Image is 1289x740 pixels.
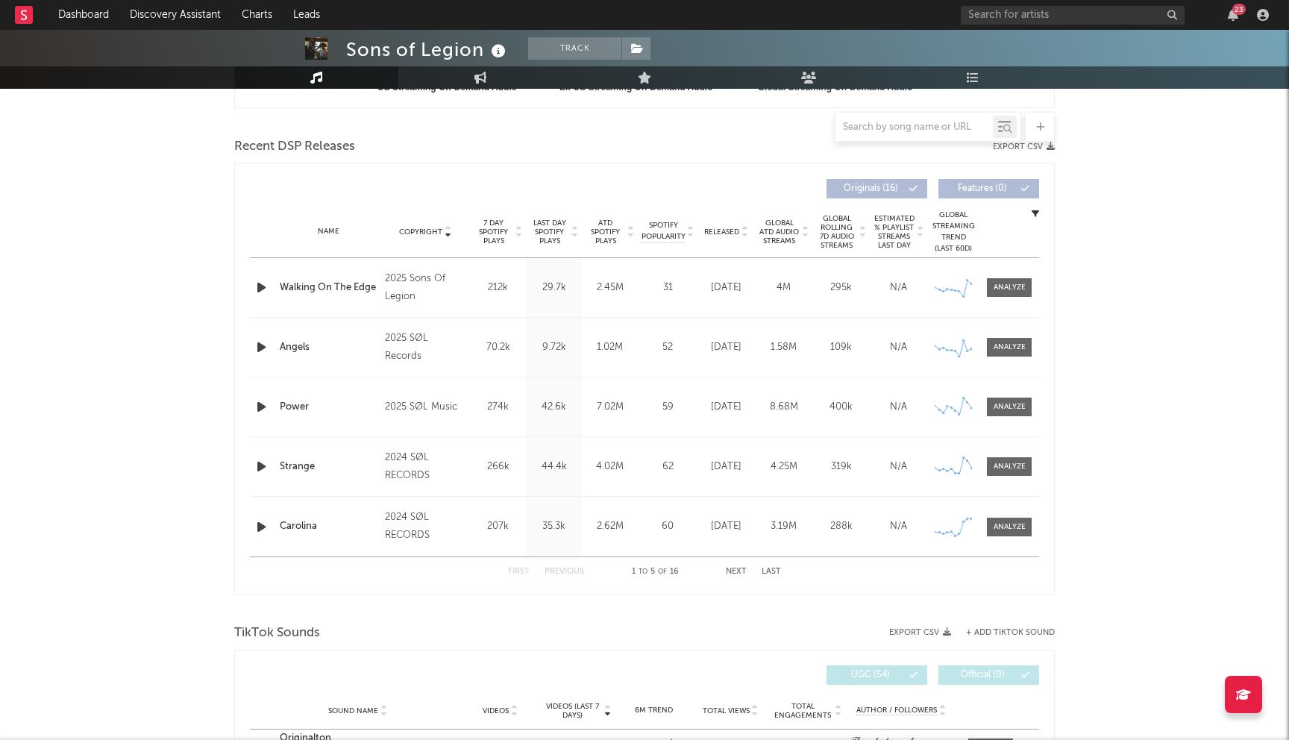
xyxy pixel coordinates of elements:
[816,340,866,355] div: 109k
[701,280,751,295] div: [DATE]
[530,219,569,245] span: Last Day Spotify Plays
[1232,4,1246,15] div: 23
[961,6,1185,25] input: Search for artists
[545,568,584,576] button: Previous
[474,280,522,295] div: 212k
[759,340,809,355] div: 1.58M
[586,219,625,245] span: ATD Spotify Plays
[762,568,781,576] button: Last
[759,400,809,415] div: 8.68M
[642,340,694,355] div: 52
[474,519,522,534] div: 207k
[385,270,466,306] div: 2025 Sons Of Legion
[874,340,923,355] div: N/A
[827,665,927,685] button: UGC(54)
[530,519,578,534] div: 35.3k
[280,340,377,355] a: Angels
[530,280,578,295] div: 29.7k
[586,400,634,415] div: 7.02M
[642,519,694,534] div: 60
[836,184,905,193] span: Originals ( 16 )
[234,624,320,642] span: TikTok Sounds
[328,706,378,715] span: Sound Name
[234,138,355,156] span: Recent DSP Releases
[280,519,377,534] a: Carolina
[835,122,993,134] input: Search by song name or URL
[619,705,689,716] div: 6M Trend
[542,702,603,720] span: Videos (last 7 days)
[346,37,509,62] div: Sons of Legion
[614,563,696,581] div: 1 5 16
[385,330,466,366] div: 2025 SØL Records
[586,460,634,474] div: 4.02M
[385,449,466,485] div: 2024 SØL RECORDS
[483,706,509,715] span: Videos
[993,142,1055,151] button: Export CSV
[528,37,621,60] button: Track
[773,702,833,720] span: Total Engagements
[874,280,923,295] div: N/A
[948,671,1017,680] span: Official ( 0 )
[474,460,522,474] div: 266k
[586,519,634,534] div: 2.62M
[938,665,1039,685] button: Official(0)
[816,280,866,295] div: 295k
[931,210,976,254] div: Global Streaming Trend (Last 60D)
[586,340,634,355] div: 1.02M
[642,460,694,474] div: 62
[280,226,377,237] div: Name
[701,519,751,534] div: [DATE]
[399,228,442,236] span: Copyright
[642,280,694,295] div: 31
[874,460,923,474] div: N/A
[508,568,530,576] button: First
[639,568,647,575] span: to
[816,400,866,415] div: 400k
[836,671,905,680] span: UGC ( 54 )
[1228,9,1238,21] button: 23
[658,568,667,575] span: of
[874,214,915,250] span: Estimated % Playlist Streams Last Day
[966,629,1055,637] button: + Add TikTok Sound
[816,519,866,534] div: 288k
[530,400,578,415] div: 42.6k
[642,220,686,242] span: Spotify Popularity
[816,214,857,250] span: Global Rolling 7D Audio Streams
[642,400,694,415] div: 59
[951,629,1055,637] button: + Add TikTok Sound
[726,568,747,576] button: Next
[586,280,634,295] div: 2.45M
[280,280,377,295] a: Walking On The Edge
[385,509,466,545] div: 2024 SØL RECORDS
[280,460,377,474] a: Strange
[385,398,466,416] div: 2025 SØL Music
[704,228,739,236] span: Released
[701,460,751,474] div: [DATE]
[703,706,750,715] span: Total Views
[856,706,937,715] span: Author / Followers
[759,519,809,534] div: 3.19M
[874,400,923,415] div: N/A
[701,400,751,415] div: [DATE]
[816,460,866,474] div: 319k
[280,400,377,415] a: Power
[948,184,1017,193] span: Features ( 0 )
[474,340,522,355] div: 70.2k
[889,628,951,637] button: Export CSV
[874,519,923,534] div: N/A
[759,219,800,245] span: Global ATD Audio Streams
[759,280,809,295] div: 4M
[701,340,751,355] div: [DATE]
[759,460,809,474] div: 4.25M
[827,179,927,198] button: Originals(16)
[530,460,578,474] div: 44.4k
[474,219,513,245] span: 7 Day Spotify Plays
[530,340,578,355] div: 9.72k
[474,400,522,415] div: 274k
[938,179,1039,198] button: Features(0)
